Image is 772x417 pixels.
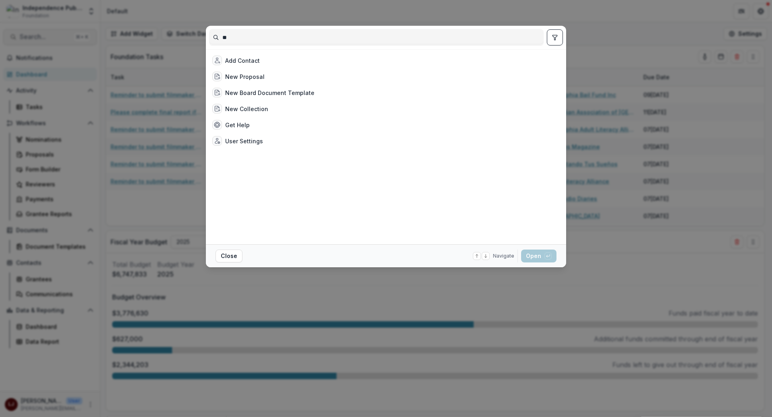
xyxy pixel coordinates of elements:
[225,121,250,129] div: Get Help
[225,89,314,97] div: New Board Document Template
[493,252,514,260] span: Navigate
[225,105,268,113] div: New Collection
[521,250,556,262] button: Open
[547,29,563,45] button: toggle filters
[225,56,260,65] div: Add Contact
[225,72,265,81] div: New Proposal
[216,250,242,262] button: Close
[225,137,263,145] div: User Settings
